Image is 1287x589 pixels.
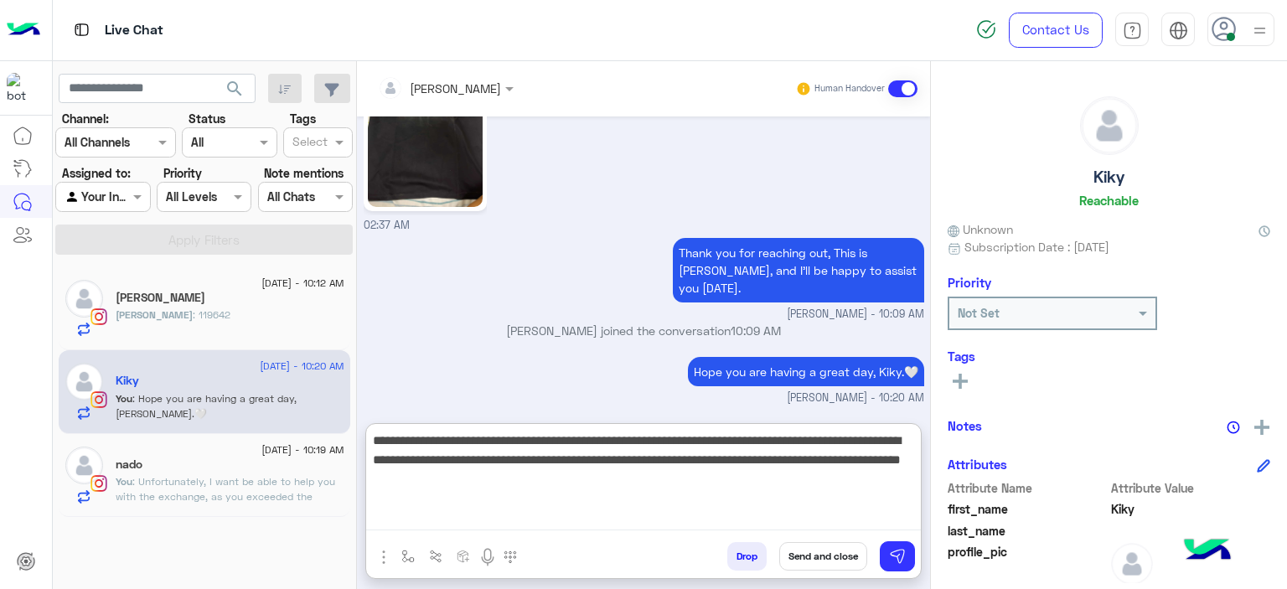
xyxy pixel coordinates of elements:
img: defaultAdmin.png [65,447,103,484]
img: create order [457,550,470,563]
img: Trigger scenario [429,550,442,563]
small: Human Handover [814,82,885,96]
label: Tags [290,110,316,127]
button: select flow [395,542,422,570]
span: [PERSON_NAME] - 10:09 AM [787,307,924,323]
h5: nado [116,457,142,472]
span: 10:09 AM [731,323,781,338]
a: Contact Us [1009,13,1103,48]
img: profile [1249,20,1270,41]
button: Drop [727,542,767,571]
img: Instagram [90,391,107,408]
h6: Notes [948,418,982,433]
img: add [1254,420,1269,435]
label: Priority [163,164,202,182]
img: notes [1227,421,1240,434]
img: tab [1123,21,1142,40]
img: Logo [7,13,40,48]
span: first_name [948,500,1108,518]
label: Note mentions [264,164,344,182]
span: Unknown [948,220,1013,238]
p: 25/8/2025, 10:09 AM [673,238,924,302]
img: send attachment [374,547,394,567]
a: tab [1115,13,1149,48]
label: Status [189,110,225,127]
h5: Sandra Magdy [116,291,205,305]
label: Channel: [62,110,109,127]
div: Select [290,132,328,154]
button: Trigger scenario [422,542,450,570]
img: defaultAdmin.png [1081,97,1138,154]
img: defaultAdmin.png [65,363,103,400]
span: [DATE] - 10:20 AM [260,359,344,374]
span: [DATE] - 10:12 AM [261,276,344,291]
p: [PERSON_NAME] joined the conversation [364,322,924,339]
button: Apply Filters [55,225,353,255]
span: last_name [948,522,1108,540]
img: defaultAdmin.png [65,280,103,318]
img: hulul-logo.png [1178,522,1237,581]
span: Attribute Value [1111,479,1271,497]
span: [PERSON_NAME] - 10:20 AM [787,390,924,406]
img: send voice note [478,547,498,567]
h6: Tags [948,349,1270,364]
span: You [116,392,132,405]
span: Subscription Date : [DATE] [964,238,1109,256]
span: [DATE] - 10:19 AM [261,442,344,457]
button: create order [450,542,478,570]
img: tab [71,19,92,40]
span: 02:37 AM [364,219,410,231]
span: profile_pic [948,543,1108,581]
h6: Attributes [948,457,1007,472]
h6: Reachable [1079,193,1139,208]
span: 119642 [193,308,230,321]
span: You [116,475,132,488]
img: tab [1169,21,1188,40]
span: search [225,79,245,99]
span: Hope you are having a great day, Kiky.🤍 [116,392,297,420]
img: spinner [976,19,996,39]
button: Send and close [779,542,867,571]
span: Attribute Name [948,479,1108,497]
label: Assigned to: [62,164,131,182]
p: Live Chat [105,19,163,42]
span: Unfortunately, I want be able to help you with the exchange, as you exceeded the 14days policy, d... [116,475,335,518]
img: select flow [401,550,415,563]
img: make a call [504,550,517,564]
h5: Kiky [116,374,139,388]
p: 25/8/2025, 10:20 AM [688,357,924,386]
h5: Kiky [1093,168,1124,187]
img: 317874714732967 [7,73,37,103]
img: send message [889,548,906,565]
span: Kiky [1111,500,1271,518]
span: [PERSON_NAME] [116,308,193,321]
img: Instagram [90,475,107,492]
img: Instagram [90,308,107,325]
img: defaultAdmin.png [1111,543,1153,585]
h6: Priority [948,275,991,290]
button: search [214,74,256,110]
